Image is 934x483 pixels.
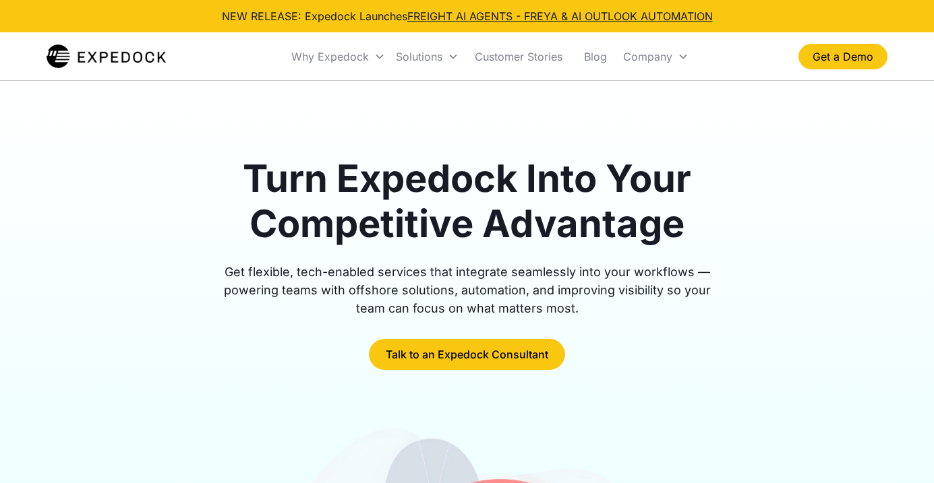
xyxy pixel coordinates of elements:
div: Solutions [390,34,464,79]
a: Get a Demo [798,44,887,69]
a: Blog [573,34,618,79]
a: FREIGHT AI AGENTS - FREYA & AI OUTLOOK AUTOMATION [407,9,713,23]
div: Why Expedock [286,34,390,79]
div: Company [623,50,672,63]
div: Get flexible, tech-enabled services that integrate seamlessly into your workflows — powering team... [208,263,726,317]
a: Customer Stories [464,34,573,79]
a: home [47,43,166,70]
div: Why Expedock [291,50,369,63]
a: Talk to an Expedock Consultant [369,339,565,370]
h1: Turn Expedock Into Your Competitive Advantage [208,156,726,247]
div: NEW RELEASE: Expedock Launches [222,8,713,24]
div: Solutions [396,50,442,63]
div: Company [618,34,694,79]
iframe: Chat Widget [867,418,934,483]
img: Expedock Logo [47,43,166,70]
